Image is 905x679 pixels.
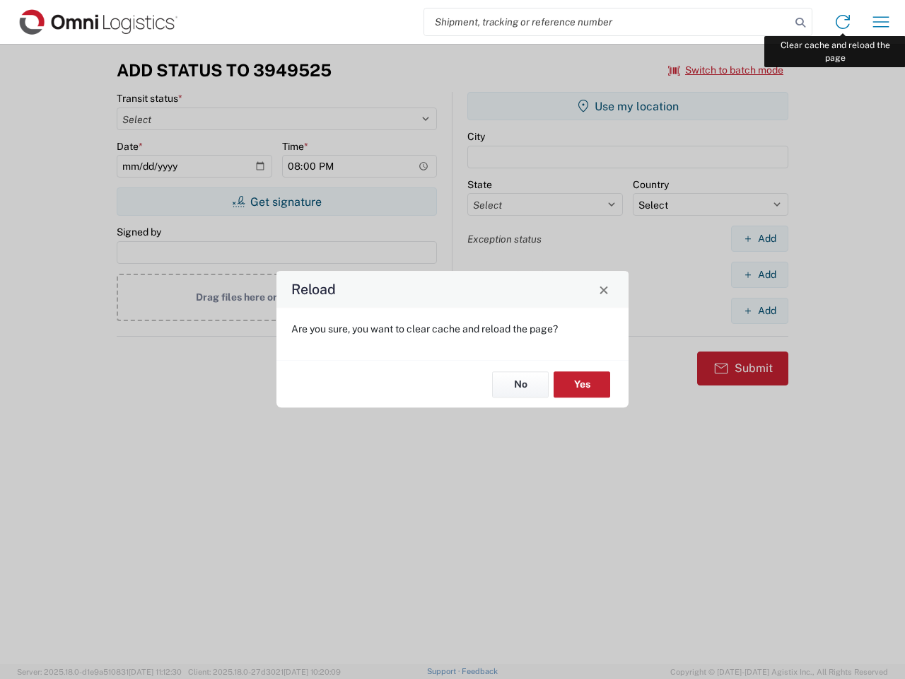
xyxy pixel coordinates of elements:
p: Are you sure, you want to clear cache and reload the page? [291,323,614,335]
button: No [492,371,549,397]
input: Shipment, tracking or reference number [424,8,790,35]
button: Yes [554,371,610,397]
h4: Reload [291,279,336,300]
button: Close [594,279,614,299]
